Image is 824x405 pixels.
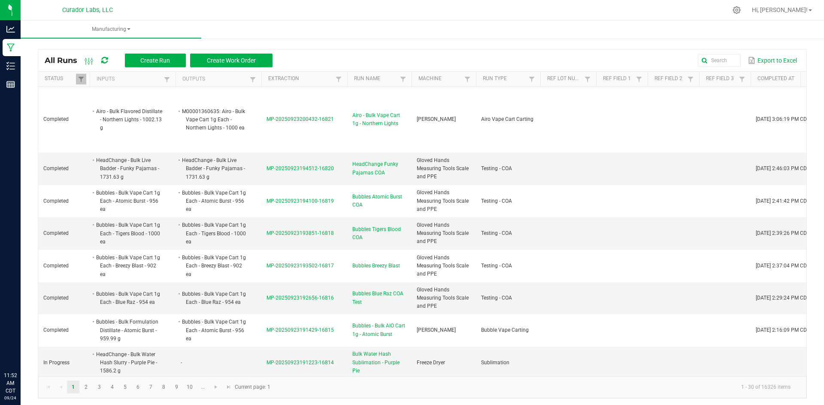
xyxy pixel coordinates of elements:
[43,116,69,122] span: Completed
[267,327,334,333] span: MP-20250923191429-16815
[132,381,144,393] a: Page 6
[176,347,261,379] td: -
[197,381,209,393] a: Page 11
[481,198,512,204] span: Testing - COA
[145,381,157,393] a: Page 7
[248,74,258,85] a: Filter
[417,360,445,366] span: Freeze Dryer
[95,253,163,279] li: Bubbles - Bulk Vape Cart 1g Each - Breezy Blast - 902 ea
[352,262,400,270] span: Bubbles Breezy Blast
[527,74,537,84] a: Filter
[417,287,469,309] span: Gloved Hands Measuring Tools Scale and PPE
[417,157,469,180] span: Gloved Hands Measuring Tools Scale and PPE
[352,350,406,375] span: Bulk Water Hash Sublimation - Purple Pie
[80,381,92,393] a: Page 2
[547,75,582,82] a: Ref Lot NumberSortable
[95,221,163,246] li: Bubbles - Bulk Vape Cart 1g Each - Tigers Blood - 1000 ea
[354,75,397,82] a: Run NameSortable
[95,290,163,306] li: Bubbles - Bulk Vape Cart 1g Each - Blue Raz - 954 ea
[267,198,334,204] span: MP-20250923194100-16819
[731,6,742,14] div: Manage settings
[21,26,201,33] span: Manufacturing
[746,53,799,68] button: Export to Excel
[603,75,633,82] a: Ref Field 1Sortable
[352,111,406,128] span: Airo - Bulk Vape Cart 1g - Northern Lights
[140,57,170,64] span: Create Run
[481,295,512,301] span: Testing - COA
[21,21,201,39] a: Manufacturing
[756,295,810,301] span: [DATE] 2:29:24 PM CDT
[176,72,261,87] th: Outputs
[333,74,344,84] a: Filter
[267,230,334,236] span: MP-20250923193851-16818
[352,290,406,306] span: Bubbles Blue Raz COA Test
[417,327,456,333] span: [PERSON_NAME]
[6,80,15,89] inline-svg: Reports
[267,295,334,301] span: MP-20250923192656-16816
[45,53,279,68] div: All Runs
[756,116,810,122] span: [DATE] 3:06:19 PM CDT
[43,263,69,269] span: Completed
[95,107,163,132] li: Airo - Bulk Flavored Distillate - Northern Lights - 1002.13 g
[181,156,248,181] li: HeadChange - Bulk Live Badder - Funky Pajamas - 1731.63 g
[756,327,810,333] span: [DATE] 2:16:09 PM CDT
[267,116,334,122] span: MP-20250923200432-16821
[225,384,232,390] span: Go to the last page
[756,165,810,171] span: [DATE] 2:46:03 PM CDT
[481,360,509,366] span: Sublimation
[268,75,333,82] a: ExtractionSortable
[4,372,17,395] p: 11:52 AM CDT
[212,384,219,390] span: Go to the next page
[582,74,593,84] a: Filter
[119,381,131,393] a: Page 5
[737,74,747,84] a: Filter
[756,230,810,236] span: [DATE] 2:39:26 PM CDT
[106,381,118,393] a: Page 4
[43,295,69,301] span: Completed
[181,107,248,132] li: M00001360635: Airo - Bulk Vape Cart 1g Each - Northern Lights - 1000 ea
[634,74,644,84] a: Filter
[418,75,462,82] a: MachineSortable
[4,395,17,401] p: 09/24
[481,230,512,236] span: Testing - COA
[76,74,86,84] a: Filter
[481,116,533,122] span: Airo Vape Cart Carting
[267,360,334,366] span: MP-20250923191223-16814
[38,376,806,398] kendo-pager: Current page: 1
[222,381,235,393] a: Go to the last page
[45,75,76,82] a: StatusSortable
[181,318,248,343] li: Bubbles - Bulk Vape Cart 1g Each - Atomic Burst - 956 ea
[698,54,741,67] input: Search
[67,381,79,393] a: Page 1
[43,360,70,366] span: In Progress
[190,54,273,67] button: Create Work Order
[483,75,526,82] a: Run TypeSortable
[481,263,512,269] span: Testing - COA
[752,6,808,13] span: Hi, [PERSON_NAME]!
[398,74,408,84] a: Filter
[158,381,170,393] a: Page 8
[756,198,810,204] span: [DATE] 2:41:42 PM CDT
[481,327,529,333] span: Bubble Vape Carting
[181,189,248,214] li: Bubbles - Bulk Vape Cart 1g Each - Atomic Burst - 956 ea
[352,225,406,242] span: Bubbles Tigers Blood COA
[267,165,334,171] span: MP-20250923194512-16820
[95,189,163,214] li: Bubbles - Bulk Vape Cart 1g Each - Atomic Burst - 956 ea
[417,222,469,244] span: Gloved Hands Measuring Tools Scale and PPE
[181,290,248,306] li: Bubbles - Bulk Vape Cart 1g Each - Blue Raz - 954 ea
[95,350,163,375] li: HeadChange - Bulk Water Hash Slurry - Purple Pie - 1586.2 g
[43,230,69,236] span: Completed
[43,327,69,333] span: Completed
[6,62,15,70] inline-svg: Inventory
[162,74,172,85] a: Filter
[417,189,469,212] span: Gloved Hands Measuring Tools Scale and PPE
[181,221,248,246] li: Bubbles - Bulk Vape Cart 1g Each - Tigers Blood - 1000 ea
[90,72,176,87] th: Inputs
[181,253,248,279] li: Bubbles - Bulk Vape Cart 1g Each - Breezy Blast - 902 ea
[417,116,456,122] span: [PERSON_NAME]
[184,381,196,393] a: Page 10
[9,336,34,362] iframe: Resource center
[654,75,685,82] a: Ref Field 2Sortable
[207,57,256,64] span: Create Work Order
[93,381,106,393] a: Page 3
